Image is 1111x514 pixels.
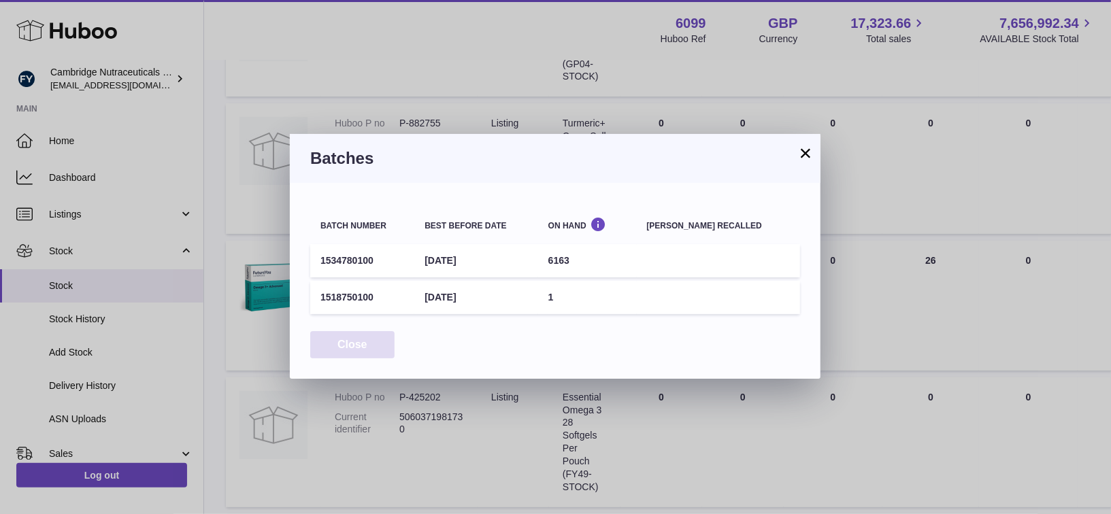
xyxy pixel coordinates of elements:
[310,244,414,277] td: 1534780100
[548,217,627,230] div: On Hand
[310,148,800,169] h3: Batches
[320,222,404,230] div: Batch number
[797,145,814,161] button: ×
[414,244,537,277] td: [DATE]
[647,222,790,230] div: [PERSON_NAME] recalled
[310,281,414,314] td: 1518750100
[310,331,395,359] button: Close
[425,222,527,230] div: Best before date
[538,244,637,277] td: 6163
[538,281,637,314] td: 1
[414,281,537,314] td: [DATE]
